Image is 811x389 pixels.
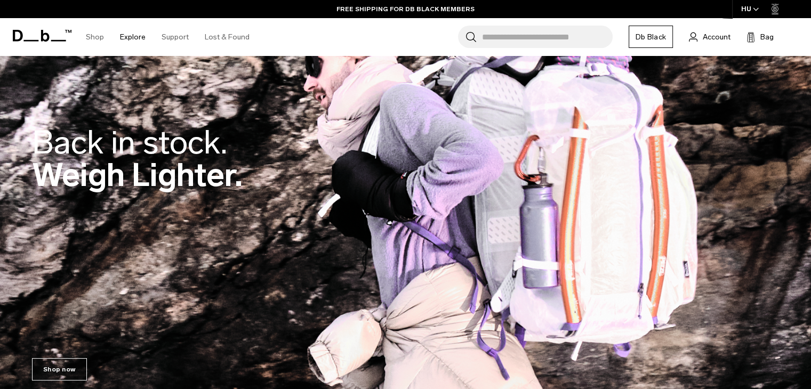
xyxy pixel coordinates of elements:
[629,26,673,48] a: Db Black
[86,18,104,56] a: Shop
[78,18,258,56] nav: Main Navigation
[120,18,146,56] a: Explore
[746,30,774,43] button: Bag
[205,18,250,56] a: Lost & Found
[336,4,475,14] a: FREE SHIPPING FOR DB BLACK MEMBERS
[32,123,227,162] span: Back in stock.
[162,18,189,56] a: Support
[32,358,87,380] a: Shop now
[760,31,774,43] span: Bag
[32,126,243,191] h2: Weigh Lighter.
[689,30,730,43] a: Account
[703,31,730,43] span: Account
